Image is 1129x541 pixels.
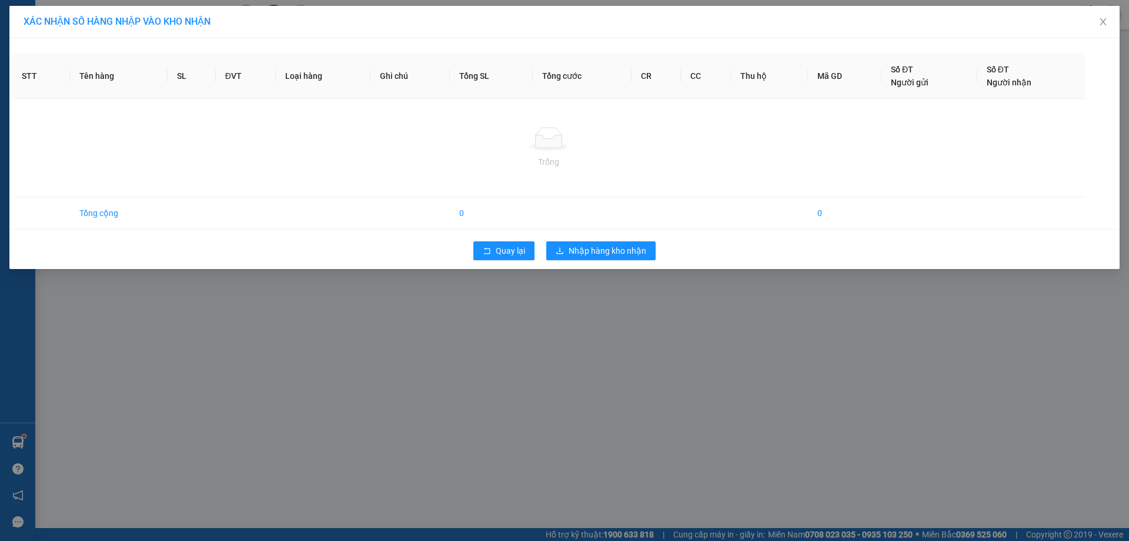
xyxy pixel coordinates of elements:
[546,241,656,260] button: downloadNhập hàng kho nhận
[496,244,525,257] span: Quay lại
[569,244,646,257] span: Nhập hàng kho nhận
[891,65,913,74] span: Số ĐT
[473,241,535,260] button: rollbackQuay lại
[216,54,276,99] th: ĐVT
[987,78,1031,87] span: Người nhận
[450,54,533,99] th: Tổng SL
[681,54,731,99] th: CC
[70,54,168,99] th: Tên hàng
[533,54,632,99] th: Tổng cước
[483,247,491,256] span: rollback
[731,54,807,99] th: Thu hộ
[1098,17,1108,26] span: close
[22,155,1075,168] div: Trống
[987,65,1009,74] span: Số ĐT
[556,247,564,256] span: download
[1087,6,1120,39] button: Close
[168,54,215,99] th: SL
[370,54,450,99] th: Ghi chú
[276,54,370,99] th: Loại hàng
[808,197,881,230] td: 0
[891,78,928,87] span: Người gửi
[12,54,70,99] th: STT
[808,54,881,99] th: Mã GD
[632,54,682,99] th: CR
[70,197,168,230] td: Tổng cộng
[450,197,533,230] td: 0
[24,16,211,27] span: XÁC NHẬN SỐ HÀNG NHẬP VÀO KHO NHẬN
